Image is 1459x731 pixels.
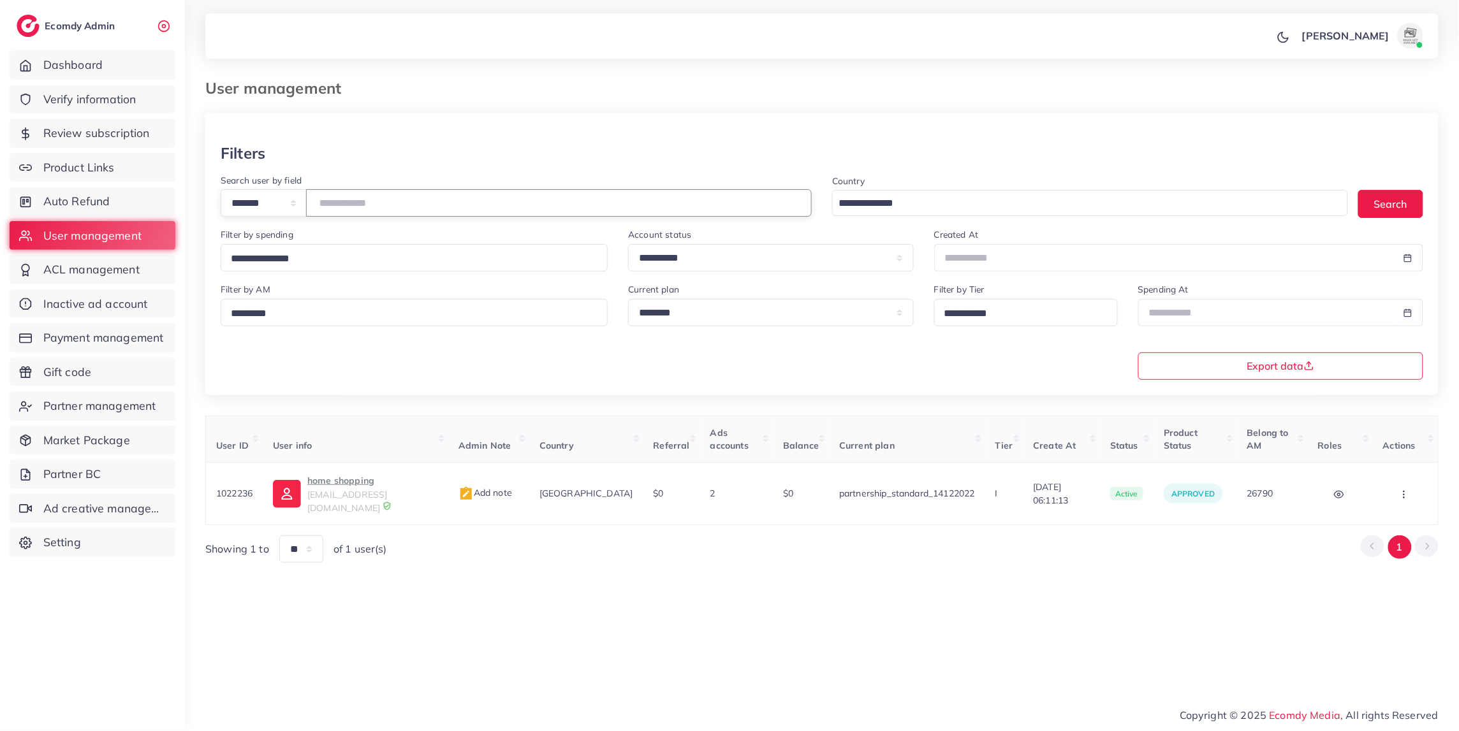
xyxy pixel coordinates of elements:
a: home shopping[EMAIL_ADDRESS][DOMAIN_NAME] [273,473,438,514]
span: of 1 user(s) [334,542,387,556]
span: approved [1171,489,1215,498]
span: Showing 1 to [205,542,269,556]
span: Setting [43,534,81,551]
a: Inactive ad account [10,289,175,319]
button: Go to page 1 [1388,535,1412,559]
span: Review subscription [43,125,150,141]
span: $0 [654,488,664,499]
a: User management [10,221,175,250]
span: Referral [654,440,690,451]
label: Created At [934,228,979,241]
label: Filter by Tier [934,283,985,296]
span: Payment management [43,329,164,346]
label: Filter by spending [221,228,293,241]
span: Market Package [43,432,130,449]
div: Search for option [934,299,1118,326]
span: Inactive ad account [43,296,148,312]
ul: Pagination [1361,535,1439,559]
span: Roles [1318,440,1342,451]
span: Product Status [1164,427,1198,451]
span: , All rights Reserved [1341,707,1439,723]
a: Dashboard [10,50,175,80]
img: ic-user-info.36bf1079.svg [273,480,301,508]
span: Tier [995,440,1013,451]
span: Add note [458,487,512,498]
a: Gift code [10,358,175,387]
span: Partner BC [43,466,101,482]
a: Ad creative management [10,494,175,523]
span: Export data [1247,361,1314,371]
a: Partner BC [10,460,175,489]
span: Ads accounts [710,427,749,451]
a: Review subscription [10,119,175,148]
label: Filter by AM [221,283,270,296]
a: [PERSON_NAME]avatar [1295,23,1428,48]
span: Actions [1383,440,1416,451]
span: Status [1110,440,1138,451]
a: Verify information [10,85,175,114]
label: Spending At [1138,283,1189,296]
a: logoEcomdy Admin [17,15,118,37]
span: Verify information [43,91,136,108]
label: Account status [628,228,691,241]
h3: Filters [221,144,265,163]
h3: User management [205,79,351,98]
span: Auto Refund [43,193,110,210]
input: Search for option [834,194,1331,214]
a: Auto Refund [10,187,175,216]
span: 2 [710,488,715,499]
span: [EMAIL_ADDRESS][DOMAIN_NAME] [307,489,387,513]
button: Search [1358,190,1423,217]
p: home shopping [307,473,438,488]
span: Belong to AM [1247,427,1289,451]
span: Balance [783,440,819,451]
a: Product Links [10,153,175,182]
img: admin_note.cdd0b510.svg [458,486,474,502]
span: Dashboard [43,57,103,73]
span: 1022236 [216,488,253,499]
img: avatar [1398,23,1423,48]
h2: Ecomdy Admin [45,20,118,32]
a: Payment management [10,323,175,352]
input: Search for option [226,304,591,324]
div: Search for option [832,190,1348,216]
span: Country [539,440,574,451]
span: User ID [216,440,249,451]
label: Search user by field [221,174,302,187]
label: Current plan [628,283,679,296]
input: Search for option [226,249,591,269]
img: 9CAL8B2pu8EFxCJHYAAAAldEVYdGRhdGU6Y3JlYXRlADIwMjItMTItMDlUMDQ6NTg6MzkrMDA6MDBXSlgLAAAAJXRFWHRkYXR... [383,502,392,510]
a: Setting [10,528,175,557]
span: Gift code [43,364,91,380]
span: I [995,488,998,499]
span: [GEOGRAPHIC_DATA] [539,488,633,499]
span: Product Links [43,159,115,176]
span: $0 [783,488,793,499]
input: Search for option [940,304,1101,324]
span: Admin Note [458,440,511,451]
span: Partner management [43,398,156,414]
span: User management [43,228,142,244]
span: [DATE] 06:11:13 [1034,481,1090,507]
span: 26790 [1247,488,1273,499]
a: Ecomdy Media [1270,709,1341,721]
div: Search for option [221,299,608,326]
span: active [1110,487,1143,501]
img: logo [17,15,40,37]
a: ACL management [10,255,175,284]
span: User info [273,440,312,451]
a: Market Package [10,426,175,455]
a: Partner management [10,391,175,421]
label: Country [832,175,865,187]
span: partnership_standard_14122022 [839,488,975,499]
button: Export data [1138,352,1424,380]
span: ACL management [43,261,140,278]
div: Search for option [221,244,608,271]
span: Ad creative management [43,500,166,517]
span: Current plan [839,440,895,451]
span: Copyright © 2025 [1180,707,1439,723]
p: [PERSON_NAME] [1302,28,1389,43]
span: Create At [1034,440,1076,451]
